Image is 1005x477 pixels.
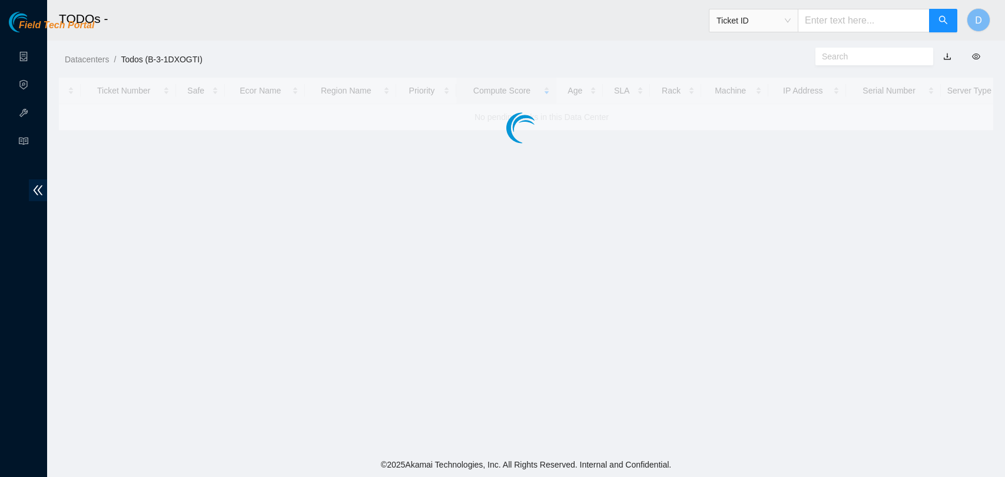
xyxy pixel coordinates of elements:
[114,55,116,64] span: /
[967,8,990,32] button: D
[9,21,94,36] a: Akamai TechnologiesField Tech Portal
[822,50,917,63] input: Search
[65,55,109,64] a: Datacenters
[938,15,948,26] span: search
[934,47,960,66] button: download
[19,20,94,31] span: Field Tech Portal
[47,452,1005,477] footer: © 2025 Akamai Technologies, Inc. All Rights Reserved. Internal and Confidential.
[19,131,28,155] span: read
[9,12,59,32] img: Akamai Technologies
[717,12,791,29] span: Ticket ID
[929,9,957,32] button: search
[972,52,980,61] span: eye
[29,179,47,201] span: double-left
[975,13,982,28] span: D
[798,9,930,32] input: Enter text here...
[121,55,202,64] a: Todos (B-3-1DXOGTI)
